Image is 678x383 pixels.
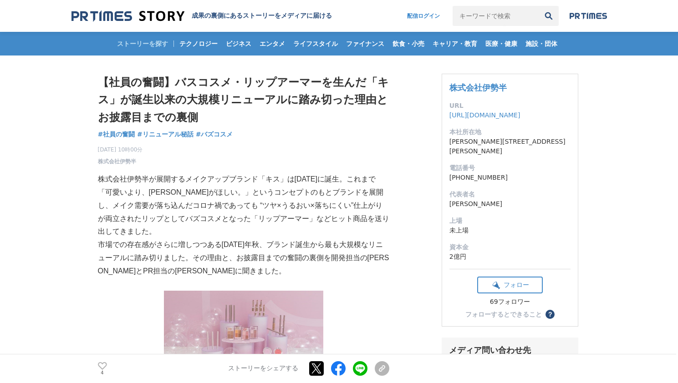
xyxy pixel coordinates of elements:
img: 成果の裏側にあるストーリーをメディアに届ける [71,10,184,22]
a: ビジネス [222,32,255,55]
img: prtimes [570,12,607,20]
a: #リニューアル秘話 [137,130,194,139]
dt: URL [449,101,571,111]
dd: [PERSON_NAME] [449,199,571,209]
dt: 代表者名 [449,190,571,199]
span: エンタメ [256,40,289,48]
dd: [PERSON_NAME][STREET_ADDRESS][PERSON_NAME] [449,137,571,156]
dd: 2億円 [449,252,571,262]
a: 飲食・小売 [389,32,428,55]
a: ライフスタイル [290,32,342,55]
dt: 上場 [449,216,571,226]
h1: 【社員の奮闘】バスコスメ・リップアーマーを生んだ「キス」が誕生以来の大規模リニューアルに踏み切った理由とお披露目までの裏側 [98,74,389,126]
span: ライフスタイル [290,40,342,48]
input: キーワードで検索 [453,6,539,26]
a: 成果の裏側にあるストーリーをメディアに届ける 成果の裏側にあるストーリーをメディアに届ける [71,10,332,22]
a: 株式会社伊勢半 [449,83,507,92]
h2: 成果の裏側にあるストーリーをメディアに届ける [192,12,332,20]
span: ？ [547,311,553,317]
p: 市場での存在感がさらに増しつつある[DATE]年秋、ブランド誕生から最も大規模なリニューアルに踏み切りました。その理由と、お披露目までの奮闘の裏側を開発担当の[PERSON_NAME]とPR担当... [98,238,389,277]
dt: 本社所在地 [449,127,571,137]
dd: [PHONE_NUMBER] [449,173,571,182]
button: 検索 [539,6,559,26]
div: 69フォロワー [477,298,543,306]
dt: 資本金 [449,242,571,252]
span: [DATE] 10時00分 [98,146,143,154]
div: メディア問い合わせ先 [449,345,571,356]
p: ストーリーをシェアする [228,365,298,373]
a: [URL][DOMAIN_NAME] [449,111,520,119]
a: #社員の奮闘 [98,130,135,139]
a: エンタメ [256,32,289,55]
a: 施設・団体 [522,32,561,55]
span: #リニューアル秘話 [137,130,194,138]
a: 医療・健康 [482,32,521,55]
a: ファイナンス [342,32,388,55]
span: 施設・団体 [522,40,561,48]
span: ファイナンス [342,40,388,48]
span: テクノロジー [176,40,221,48]
p: 株式会社伊勢半が展開するメイクアップブランド「キス」は[DATE]に誕生。これまで「可愛いより、[PERSON_NAME]がほしい。」というコンセプトのもとブランドを展開し、メイク需要が落ち込ん... [98,173,389,238]
button: ？ [545,310,555,319]
button: フォロー [477,277,543,293]
p: 4 [98,371,107,375]
a: 株式会社伊勢半 [98,157,136,166]
span: #バズコスメ [196,130,233,138]
span: 医療・健康 [482,40,521,48]
a: 配信ログイン [398,6,449,26]
span: キャリア・教育 [429,40,481,48]
a: キャリア・教育 [429,32,481,55]
a: #バズコスメ [196,130,233,139]
dt: 電話番号 [449,163,571,173]
span: ビジネス [222,40,255,48]
a: テクノロジー [176,32,221,55]
span: #社員の奮闘 [98,130,135,138]
span: 飲食・小売 [389,40,428,48]
div: フォローするとできること [465,311,542,317]
dd: 未上場 [449,226,571,235]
